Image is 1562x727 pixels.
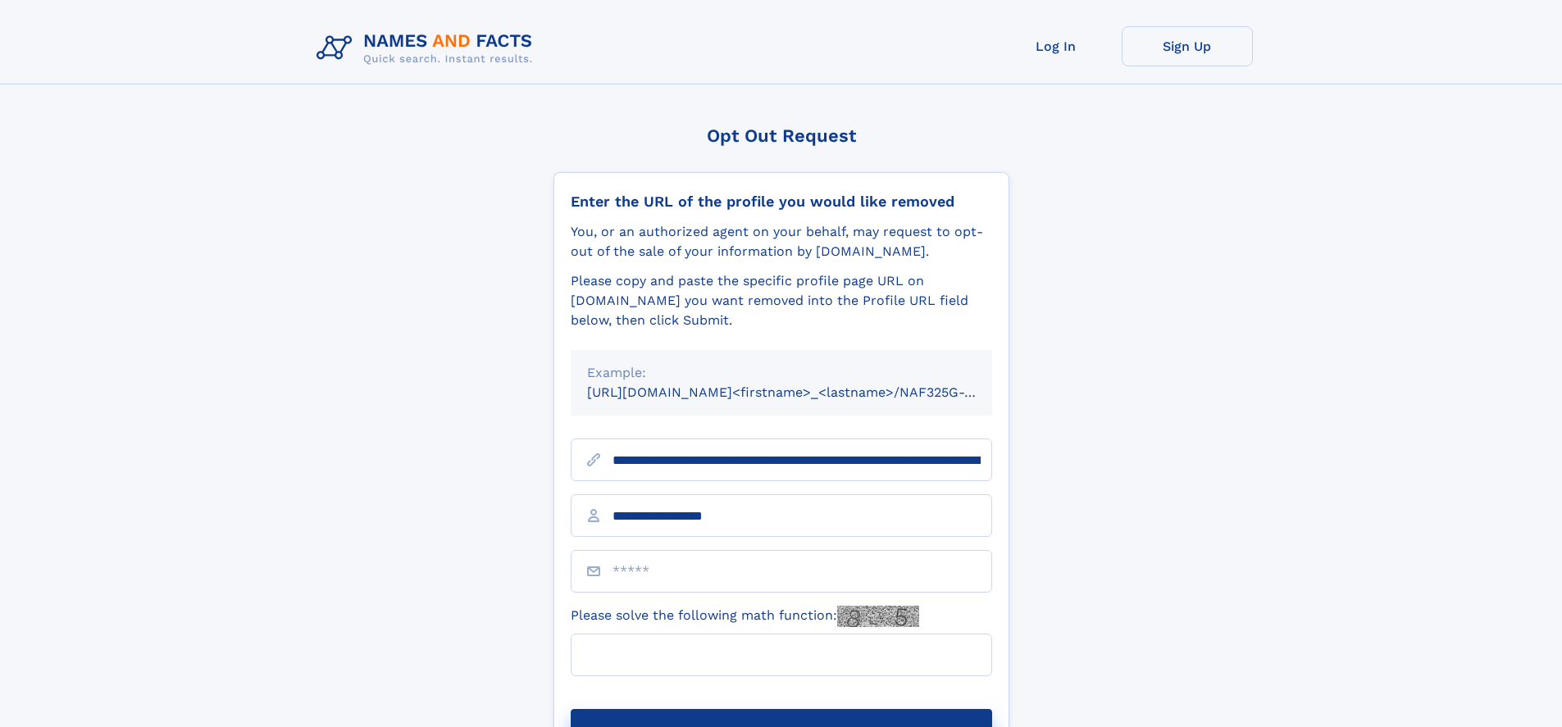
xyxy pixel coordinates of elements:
[310,26,546,70] img: Logo Names and Facts
[990,26,1122,66] a: Log In
[571,606,919,627] label: Please solve the following math function:
[587,363,976,383] div: Example:
[571,222,992,261] div: You, or an authorized agent on your behalf, may request to opt-out of the sale of your informatio...
[571,193,992,211] div: Enter the URL of the profile you would like removed
[571,271,992,330] div: Please copy and paste the specific profile page URL on [DOMAIN_NAME] you want removed into the Pr...
[553,125,1009,146] div: Opt Out Request
[587,384,1023,400] small: [URL][DOMAIN_NAME]<firstname>_<lastname>/NAF325G-xxxxxxxx
[1122,26,1253,66] a: Sign Up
